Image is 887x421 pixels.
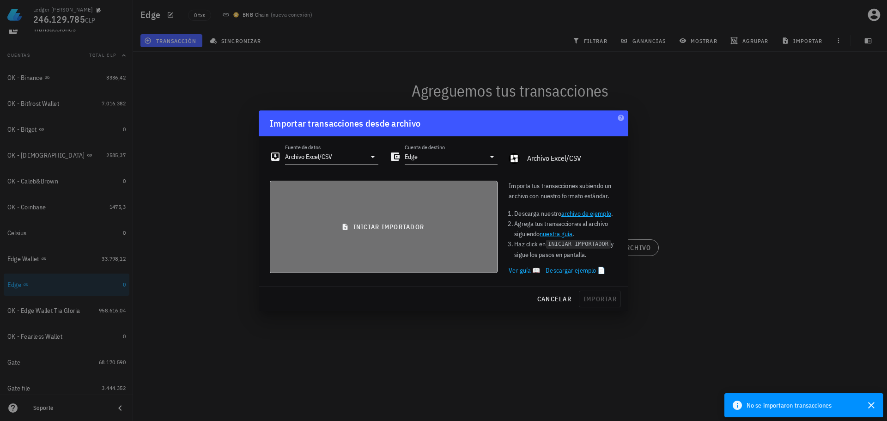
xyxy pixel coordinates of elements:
[270,181,498,273] button: iniciar importador
[270,116,420,131] div: Importar transacciones desde archivo
[540,230,572,238] a: nuestra guía
[537,295,571,303] span: cancelar
[285,144,321,151] label: Fuente de datos
[514,208,617,219] li: Descarga nuestro .
[527,154,617,163] div: Archivo Excel/CSV
[561,209,611,218] a: archivo de ejemplo
[546,240,611,249] code: INICIAR IMPORTADOR
[514,219,617,239] li: Agrega tus transacciones al archivo siguiendo .
[533,291,575,307] button: cancelar
[278,223,490,231] span: iniciar importador
[509,181,617,201] p: Importa tus transacciones subiendo un archivo con nuestro formato estándar.
[747,400,832,410] span: No se importaron transacciones
[514,239,617,260] li: Haz click en y sigue los pasos en pantalla.
[546,265,605,275] a: Descargar ejemplo 📄
[509,265,540,275] a: Ver guía 📖
[405,144,445,151] label: Cuenta de destino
